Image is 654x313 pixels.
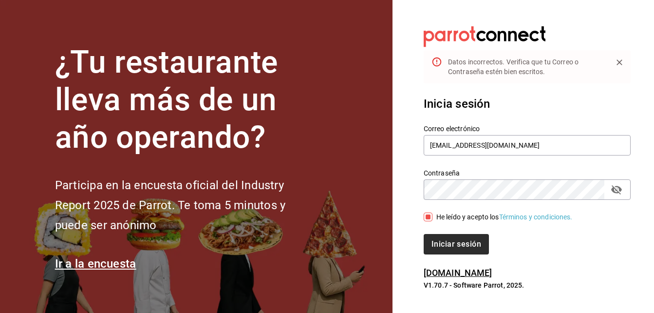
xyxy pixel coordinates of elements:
button: Iniciar sesión [424,234,489,254]
label: Correo electrónico [424,125,631,132]
h3: Inicia sesión [424,95,631,113]
h1: ¿Tu restaurante lleva más de un año operando? [55,44,318,156]
input: Ingresa tu correo electrónico [424,135,631,156]
a: [DOMAIN_NAME] [424,268,492,278]
button: Campo de contraseña [608,181,625,198]
button: Cerrar [612,55,627,70]
a: Términos y condiciones. [499,213,573,221]
a: Ir a la encuesta [55,257,136,271]
p: V1.70.7 - Software Parrot, 2025. [424,280,631,290]
h2: Participa en la encuesta oficial del Industry Report 2025 de Parrot. Te toma 5 minutos y puede se... [55,176,318,235]
div: Datos incorrectos. Verifica que tu Correo o Contraseña estén bien escritos. [448,53,604,80]
label: Contraseña [424,170,631,176]
div: He leído y acepto los [436,212,573,222]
